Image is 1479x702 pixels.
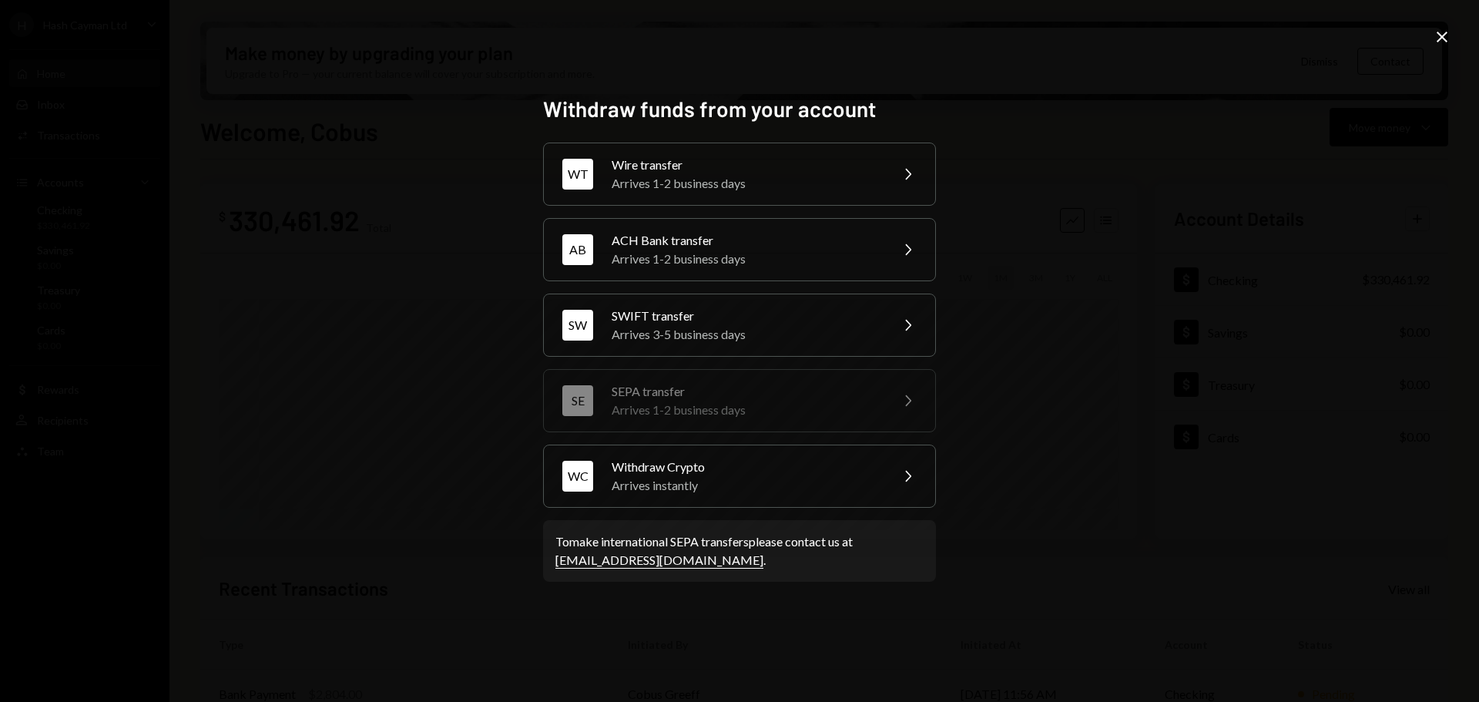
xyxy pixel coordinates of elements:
[543,143,936,206] button: WTWire transferArrives 1-2 business days
[562,385,593,416] div: SE
[562,234,593,265] div: AB
[543,94,936,124] h2: Withdraw funds from your account
[612,307,880,325] div: SWIFT transfer
[612,458,880,476] div: Withdraw Crypto
[543,294,936,357] button: SWSWIFT transferArrives 3-5 business days
[562,159,593,190] div: WT
[612,325,880,344] div: Arrives 3-5 business days
[612,156,880,174] div: Wire transfer
[612,174,880,193] div: Arrives 1-2 business days
[612,401,880,419] div: Arrives 1-2 business days
[612,382,880,401] div: SEPA transfer
[562,461,593,492] div: WC
[555,553,763,569] a: [EMAIL_ADDRESS][DOMAIN_NAME]
[562,310,593,341] div: SW
[612,250,880,268] div: Arrives 1-2 business days
[543,369,936,432] button: SESEPA transferArrives 1-2 business days
[612,476,880,495] div: Arrives instantly
[612,231,880,250] div: ACH Bank transfer
[543,445,936,508] button: WCWithdraw CryptoArrives instantly
[543,218,936,281] button: ABACH Bank transferArrives 1-2 business days
[555,532,924,569] div: To make international SEPA transfers please contact us at .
